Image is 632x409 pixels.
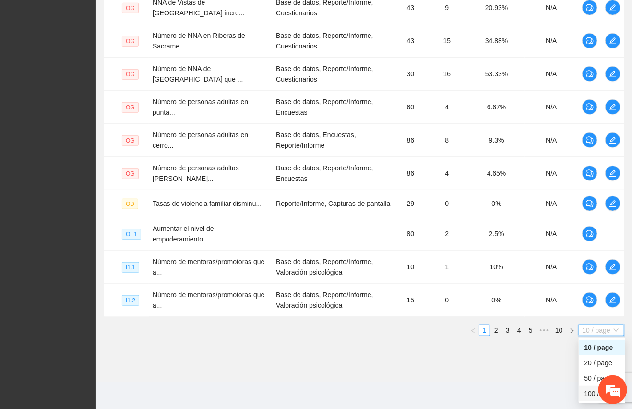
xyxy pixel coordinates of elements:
[425,251,468,284] td: 1
[606,263,620,271] span: edit
[582,66,597,82] button: comment
[605,99,620,115] button: edit
[582,166,597,181] button: comment
[606,296,620,304] span: edit
[468,124,525,157] td: 9.3%
[525,217,578,251] td: N/A
[584,358,620,368] div: 20 / page
[272,190,395,217] td: Reporte/Informe, Capturas de pantalla
[537,325,552,336] span: •••
[56,128,132,225] span: Estamos en línea.
[468,251,525,284] td: 10%
[552,325,566,336] a: 10
[606,37,620,45] span: edit
[468,157,525,190] td: 4.65%
[605,259,620,275] button: edit
[582,132,597,148] button: comment
[490,325,502,336] li: 2
[467,325,479,336] button: left
[122,36,139,47] span: OG
[566,325,578,336] li: Next Page
[582,292,597,308] button: comment
[502,325,513,336] a: 3
[606,200,620,207] span: edit
[395,284,425,317] td: 15
[525,157,578,190] td: N/A
[479,325,490,336] li: 1
[425,284,468,317] td: 0
[50,49,161,61] div: Chatee con nosotros ahora
[153,225,214,243] span: Aumentar el nivel de empoderamiento...
[584,373,620,384] div: 50 / page
[272,124,395,157] td: Base de datos, Encuestas, Reporte/Informe
[5,262,183,296] textarea: Escriba su mensaje y pulse “Intro”
[153,65,243,83] span: Número de NNA de [GEOGRAPHIC_DATA] que ...
[525,190,578,217] td: N/A
[579,371,625,386] div: 50 / page
[122,229,141,240] span: OE1
[605,66,620,82] button: edit
[153,200,262,207] span: Tasas de violencia familiar disminu...
[525,325,537,336] li: 5
[468,58,525,91] td: 53.33%
[525,284,578,317] td: N/A
[605,132,620,148] button: edit
[491,325,501,336] a: 2
[525,91,578,124] td: N/A
[584,342,620,353] div: 10 / page
[606,70,620,78] span: edit
[395,91,425,124] td: 60
[122,295,139,306] span: I1.2
[395,157,425,190] td: 86
[606,4,620,12] span: edit
[157,5,180,28] div: Minimizar ventana de chat en vivo
[153,164,239,182] span: Número de personas adultas [PERSON_NAME]...
[122,135,139,146] span: OG
[606,103,620,111] span: edit
[582,33,597,48] button: comment
[582,99,597,115] button: comment
[468,91,525,124] td: 6.67%
[605,292,620,308] button: edit
[525,325,536,336] a: 5
[525,251,578,284] td: N/A
[272,251,395,284] td: Base de datos, Reporte/Informe, Valoración psicológica
[272,157,395,190] td: Base de datos, Reporte/Informe, Encuestas
[605,33,620,48] button: edit
[514,325,525,336] a: 4
[153,98,248,116] span: Número de personas adultas en punta...
[425,217,468,251] td: 2
[468,217,525,251] td: 2.5%
[395,58,425,91] td: 30
[582,196,597,211] button: comment
[537,325,552,336] li: Next 5 Pages
[122,102,139,113] span: OG
[582,259,597,275] button: comment
[513,325,525,336] li: 4
[569,328,575,334] span: right
[153,291,264,309] span: Número de mentoras/promotoras que a...
[479,325,490,336] a: 1
[525,24,578,58] td: N/A
[425,124,468,157] td: 8
[272,91,395,124] td: Base de datos, Reporte/Informe, Encuestas
[425,58,468,91] td: 16
[579,325,624,336] div: Page Size
[525,124,578,157] td: N/A
[583,325,620,336] span: 10 / page
[605,166,620,181] button: edit
[153,258,264,276] span: Número de mentoras/promotoras que a...
[122,69,139,80] span: OG
[552,325,566,336] li: 10
[153,32,245,50] span: Número de NNA en Riberas de Sacrame...
[395,251,425,284] td: 10
[606,169,620,177] span: edit
[468,190,525,217] td: 0%
[582,226,597,241] button: comment
[425,157,468,190] td: 4
[579,355,625,371] div: 20 / page
[584,388,620,399] div: 100 / page
[272,24,395,58] td: Base de datos, Reporte/Informe, Cuestionarios
[153,131,248,149] span: Número de personas adultas en cerro...
[272,284,395,317] td: Base de datos, Reporte/Informe, Valoración psicológica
